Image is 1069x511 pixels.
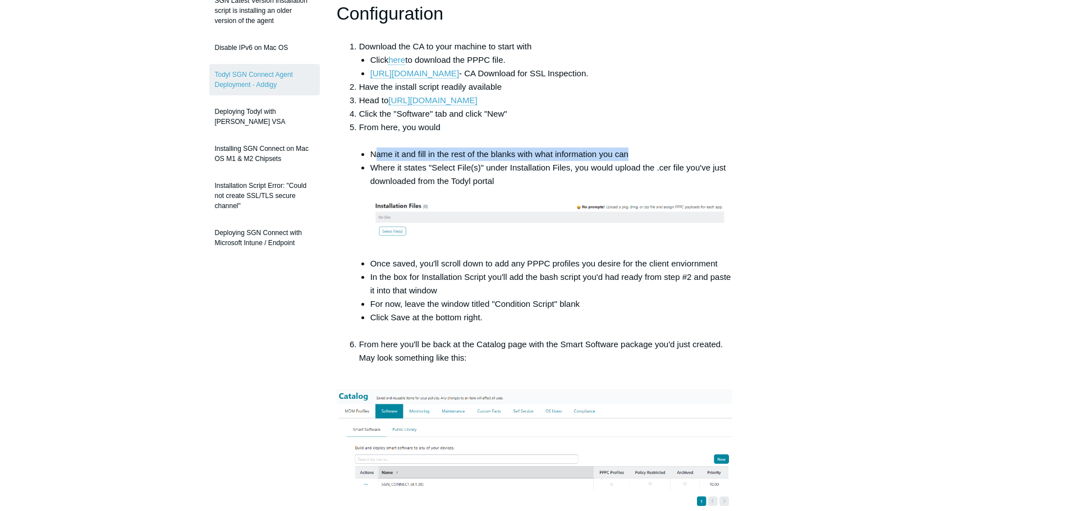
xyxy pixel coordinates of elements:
[370,53,733,67] li: Click to download the PPPC file.
[370,161,733,257] li: Where it states "Select File(s)" under Installation Files, you would upload the .cer file you've ...
[209,138,320,169] a: Installing SGN Connect on Mac OS M1 & M2 Chipsets
[370,148,733,161] li: Name it and fill in the rest of the blanks with what information you can
[370,270,733,297] li: In the box for Installation Script you'll add the bash script you'd had ready from step #2 and pa...
[359,338,733,378] li: From here you'll be back at the Catalog page with the Smart Software package you'd just created. ...
[359,80,733,94] li: Have the install script readily available
[209,37,320,58] a: Disable IPv6 on Mac OS
[370,311,733,338] li: Click Save at the bottom right.
[370,297,733,311] li: For now, leave the window titled "Condition Script" blank
[388,55,405,65] a: here
[209,101,320,132] a: Deploying Todyl with [PERSON_NAME] VSA
[209,175,320,217] a: Installation Script Error: "Could not create SSL/TLS secure channel"
[370,68,459,79] a: [URL][DOMAIN_NAME]
[359,94,733,107] li: Head to
[359,40,733,80] li: Download the CA to your machine to start with
[359,121,733,338] li: From here, you would
[209,64,320,95] a: Todyl SGN Connect Agent Deployment - Addigy
[370,257,733,270] li: Once saved, you'll scroll down to add any PPPC profiles you desire for the client enviornment
[388,95,477,105] a: [URL][DOMAIN_NAME]
[359,107,733,121] li: Click the "Software" tab and click "New"
[370,67,733,80] li: - CA Download for SSL Inspection.
[209,222,320,254] a: Deploying SGN Connect with Microsoft Intune / Endpoint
